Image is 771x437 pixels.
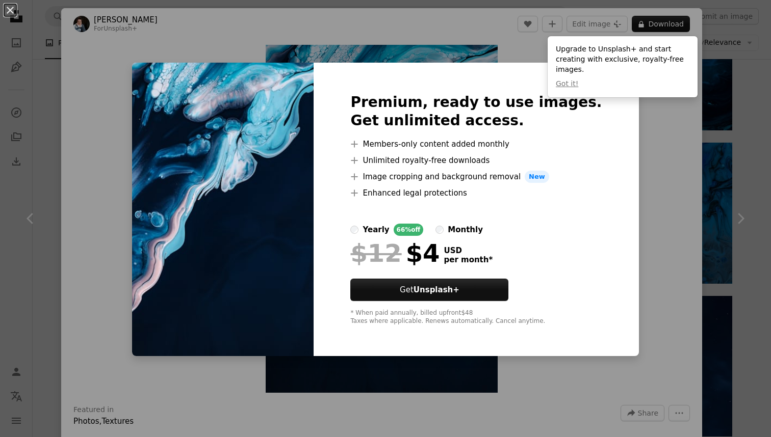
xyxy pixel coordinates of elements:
li: Unlimited royalty-free downloads [350,154,602,167]
div: Upgrade to Unsplash+ and start creating with exclusive, royalty-free images. [548,36,698,97]
li: Members-only content added monthly [350,138,602,150]
div: * When paid annually, billed upfront $48 Taxes where applicable. Renews automatically. Cancel any... [350,309,602,325]
input: monthly [435,226,444,234]
span: USD [444,246,493,255]
input: yearly66%off [350,226,358,234]
img: premium_photo-1672329273045-fc09b2298fcc [132,63,314,356]
li: Image cropping and background removal [350,171,602,183]
div: 66% off [394,224,424,236]
span: per month * [444,255,493,264]
span: $12 [350,240,401,266]
div: yearly [363,224,389,236]
button: GetUnsplash+ [350,279,508,301]
h2: Premium, ready to use images. Get unlimited access. [350,93,602,130]
span: New [525,171,549,183]
li: Enhanced legal protections [350,187,602,199]
div: monthly [448,224,483,236]
div: $4 [350,240,440,266]
button: Got it! [556,79,578,89]
strong: Unsplash+ [414,285,459,294]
